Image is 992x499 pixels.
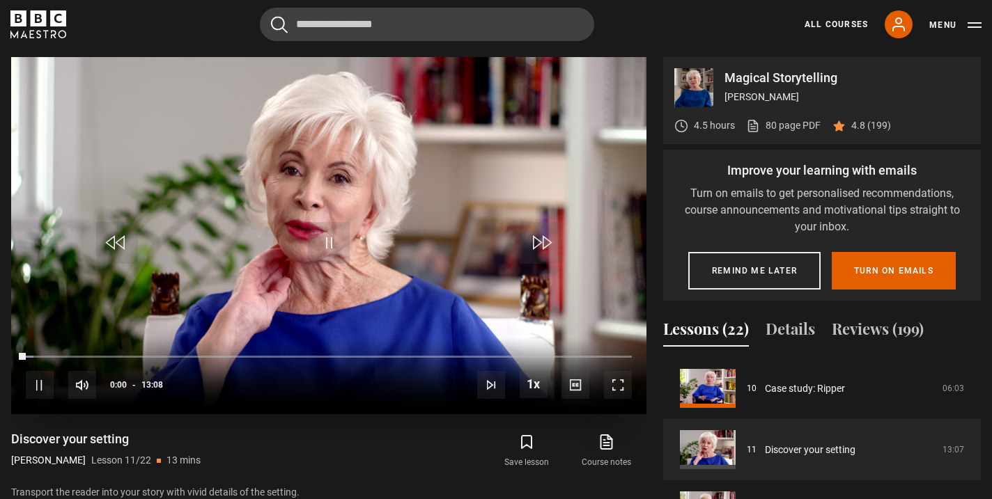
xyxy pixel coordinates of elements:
button: Lessons (22) [663,317,749,347]
p: Turn on emails to get personalised recommendations, course announcements and motivational tips st... [674,185,970,235]
button: Mute [68,371,96,399]
div: Progress Bar [26,356,632,358]
p: Magical Storytelling [724,72,970,84]
p: 4.5 hours [694,118,735,133]
button: Turn on emails [832,252,956,290]
button: Submit the search query [271,16,288,33]
a: Discover your setting [765,443,855,457]
svg: BBC Maestro [10,10,66,38]
p: 4.8 (199) [851,118,891,133]
p: [PERSON_NAME] [724,90,970,104]
p: Improve your learning with emails [674,161,970,180]
span: 0:00 [110,372,127,397]
a: Course notes [567,431,646,471]
input: Search [260,8,594,41]
p: [PERSON_NAME] [11,453,86,468]
p: 13 mins [166,453,201,468]
video-js: Video Player [11,57,646,414]
button: Reviews (199) [832,317,924,347]
button: Remind me later [688,252,821,290]
a: All Courses [805,18,868,31]
button: Toggle navigation [929,18,982,32]
span: - [132,380,136,390]
a: 80 page PDF [746,118,821,133]
button: Captions [561,371,589,399]
button: Fullscreen [604,371,632,399]
a: Case study: Ripper [765,381,845,396]
button: Next Lesson [477,371,505,399]
button: Playback Rate [520,370,548,398]
h1: Discover your setting [11,431,201,447]
span: 13:08 [141,372,163,397]
button: Save lesson [487,431,566,471]
p: Lesson 11/22 [91,453,151,468]
button: Pause [26,371,54,399]
button: Details [766,317,815,347]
